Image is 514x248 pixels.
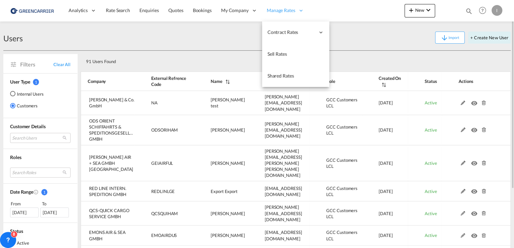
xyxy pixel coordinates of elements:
[379,127,392,133] span: [DATE]
[211,97,245,108] span: [PERSON_NAME] test
[471,232,479,236] md-icon: icon-eye
[248,145,309,182] td: myra.kraushaar@geis-group.de
[424,6,432,14] md-icon: icon-chevron-down
[471,209,479,214] md-icon: icon-eye
[89,186,126,197] span: RED LINE INTERN. SPEDITION GMBH
[265,204,302,222] span: [PERSON_NAME][EMAIL_ADDRESS][DOMAIN_NAME]
[168,7,183,13] span: Quotes
[10,207,39,217] div: [DATE]
[134,181,194,201] td: REDLINLGE
[248,226,309,246] td: duesseldorf-sea@emons.com
[362,181,408,201] td: 2025-08-06
[10,90,44,97] md-radio-button: Internal Users
[194,201,248,226] td: Ahmet Apaydin
[89,208,129,219] span: QCS-QUICK CARGO SERVICE GMBH
[10,3,55,18] img: 1378a7308afe11ef83610d9e779c6b34.png
[309,201,362,226] td: GCC Customers LCL
[326,208,357,219] span: GCC Customers LCL
[309,71,362,91] th: Role
[309,115,362,145] td: GCC Customers LCL
[362,71,408,91] th: Created On
[425,100,437,105] span: Active
[362,91,408,115] td: 2025-08-12
[362,145,408,182] td: 2025-08-07
[267,51,287,57] span: Sell Rates
[134,201,194,226] td: QCSQUIHAM
[326,124,357,136] span: GCC Customers LCL
[69,7,88,14] span: Analytics
[425,211,437,216] span: Active
[10,200,71,217] span: From To [DATE][DATE]
[10,123,45,129] span: Customer Details
[134,145,194,182] td: GEIAIRFUL
[151,160,173,166] span: GEIAIRFUL
[151,211,178,216] span: QCSQUIHAM
[407,6,415,14] md-icon: icon-plus 400-fg
[83,53,466,67] div: 91 Users Found
[10,79,30,85] span: User Type
[81,226,134,246] td: EMONS AIR & SEA GMBH
[20,61,53,68] span: Filters
[379,100,392,105] span: [DATE]
[248,181,309,201] td: se@red-line.biz
[89,118,146,142] span: ODS ORIENT SCHIFFAHRTS & SPEDITIONSGESELLSCHAFT GMBH
[134,71,194,91] th: External Refrence Code
[41,200,71,207] div: To
[194,226,248,246] td: Markus Puschmann
[265,230,302,241] span: [EMAIL_ADDRESS][DOMAIN_NAME]
[471,126,479,131] md-icon: icon-eye
[151,127,178,133] span: ODSORIHAM
[40,207,69,217] div: [DATE]
[194,91,248,115] td: isabel huebner test
[267,73,294,79] span: Shared Rates
[211,233,245,238] span: [PERSON_NAME]
[379,233,392,238] span: [DATE]
[33,79,39,85] span: 1
[193,7,212,13] span: Bookings
[3,33,23,44] div: Users
[309,181,362,201] td: GCC Customers LCL
[262,21,329,43] div: Contract Rates
[10,239,33,246] md-radio-button: Active
[248,201,309,226] td: ahmet.apaydin@quick-cargo-service.de
[477,5,488,16] span: Help
[471,99,479,104] md-icon: icon-eye
[211,211,245,216] span: [PERSON_NAME]
[151,100,158,105] span: NA
[262,65,329,87] a: Shared Rates
[379,189,392,194] span: [DATE]
[248,71,309,91] th: Email
[134,226,194,246] td: EMOAIRDUS
[194,71,248,91] th: Name
[89,97,134,108] span: [PERSON_NAME] & Co. GmbH
[106,7,130,13] span: Rate Search
[248,115,309,145] td: vollmert@ods-orient.com
[265,148,302,178] span: [PERSON_NAME][EMAIL_ADDRESS][PERSON_NAME][PERSON_NAME][DOMAIN_NAME]
[81,115,134,145] td: ODS ORIENT SCHIFFAHRTS & SPEDITIONSGESELLSCHAFT GMBH
[221,7,249,14] span: My Company
[435,32,465,44] button: icon-arrow-downImport
[442,71,511,91] th: Actions
[425,160,437,166] span: Active
[362,201,408,226] td: 2025-08-06
[41,189,47,195] span: 1
[139,7,159,13] span: Enquiries
[194,115,248,145] td: Stephan Vollmert
[309,226,362,246] td: GCC Customers LCL
[81,91,134,115] td: Alfons Koester & Co. GmbH
[309,91,362,115] td: GCC Customers LCL
[491,5,502,16] div: I
[362,226,408,246] td: 2025-08-06
[267,7,295,14] span: Manage Rates
[440,34,448,42] md-icon: icon-arrow-down
[10,154,22,160] span: Roles
[471,187,479,192] md-icon: icon-eye
[194,181,248,201] td: Export Export
[81,181,134,201] td: RED LINE INTERN. SPEDITION GMBH
[468,32,511,44] button: + Create New User
[425,127,437,133] span: Active
[81,145,134,182] td: GEIS AIR + SEA GMBH HAMBURG
[425,189,437,194] span: Active
[379,160,392,166] span: [DATE]
[326,97,357,108] span: GCC Customers LCL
